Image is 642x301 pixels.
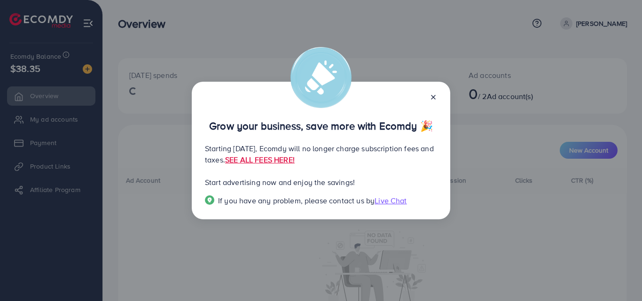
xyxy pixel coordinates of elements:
[205,120,437,131] p: Grow your business, save more with Ecomdy 🎉
[218,195,375,206] span: If you have any problem, please contact us by
[205,195,214,205] img: Popup guide
[205,177,437,188] p: Start advertising now and enjoy the savings!
[225,154,295,165] a: SEE ALL FEES HERE!
[290,47,352,108] img: alert
[205,143,437,165] p: Starting [DATE], Ecomdy will no longer charge subscription fees and taxes.
[375,195,407,206] span: Live Chat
